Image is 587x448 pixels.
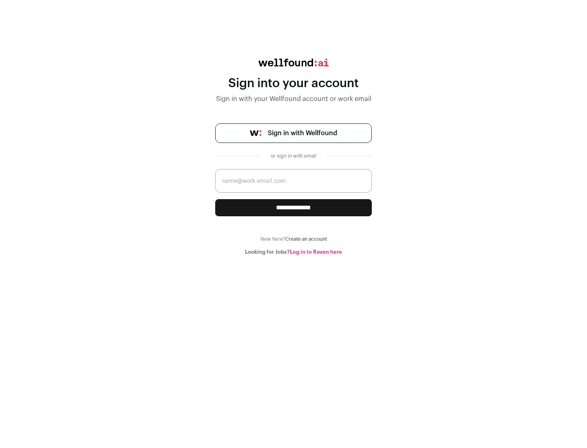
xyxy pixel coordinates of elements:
[258,59,329,66] img: wellfound:ai
[215,76,372,91] div: Sign into your account
[290,249,342,255] a: Log in to Raven here
[215,236,372,242] div: New here?
[267,153,320,159] div: or sign in with email
[268,128,337,138] span: Sign in with Wellfound
[285,237,327,242] a: Create an account
[215,249,372,255] div: Looking for Jobs?
[215,169,372,193] input: name@work-email.com
[215,123,372,143] a: Sign in with Wellfound
[215,94,372,104] div: Sign in with your Wellfound account or work email
[250,130,261,136] img: wellfound-symbol-flush-black-fb3c872781a75f747ccb3a119075da62bfe97bd399995f84a933054e44a575c4.png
